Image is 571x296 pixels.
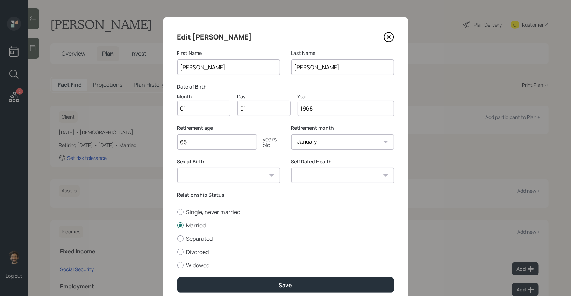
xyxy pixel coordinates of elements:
h4: Edit [PERSON_NAME] [177,31,252,43]
div: Day [237,93,291,100]
input: Month [177,101,230,116]
label: Self Rated Health [291,158,394,165]
label: Single, never married [177,208,394,216]
div: Save [279,281,292,289]
label: First Name [177,50,280,57]
button: Save [177,277,394,293]
input: Year [298,101,394,116]
label: Retirement age [177,125,280,132]
label: Sex at Birth [177,158,280,165]
label: Widowed [177,261,394,269]
label: Relationship Status [177,191,394,198]
label: Separated [177,235,394,242]
label: Last Name [291,50,394,57]
input: Day [237,101,291,116]
div: years old [257,136,280,148]
label: Married [177,221,394,229]
div: Year [298,93,394,100]
label: Retirement month [291,125,394,132]
label: Divorced [177,248,394,256]
div: Month [177,93,230,100]
label: Date of Birth [177,83,394,90]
